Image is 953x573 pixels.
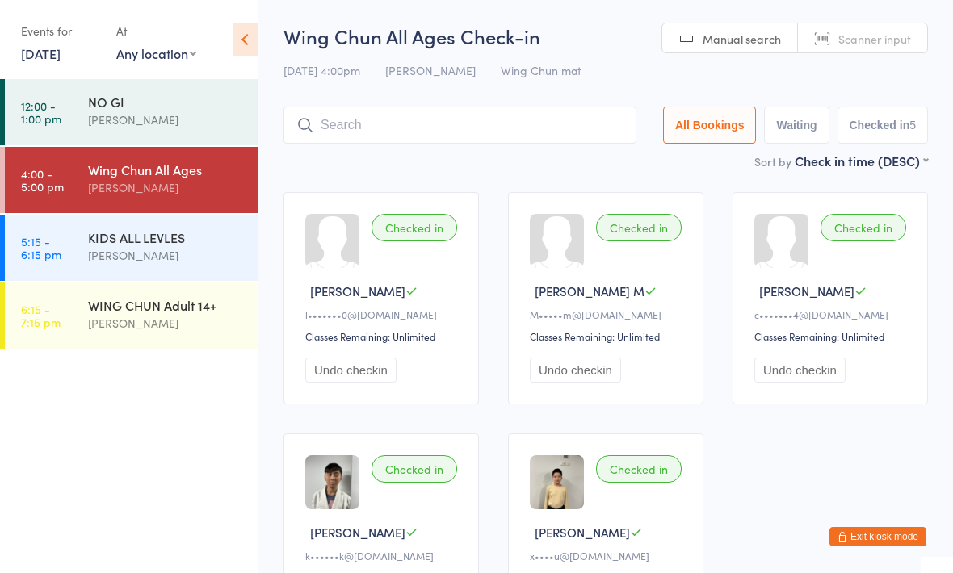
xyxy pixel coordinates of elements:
[5,215,258,281] a: 5:15 -6:15 pmKIDS ALL LEVLES[PERSON_NAME]
[21,303,61,328] time: 6:15 - 7:15 pm
[535,524,630,541] span: [PERSON_NAME]
[305,329,462,343] div: Classes Remaining: Unlimited
[88,161,244,178] div: Wing Chun All Ages
[305,307,462,321] div: l•••••••0@[DOMAIN_NAME]
[754,153,791,169] label: Sort by
[596,455,682,483] div: Checked in
[88,228,244,246] div: KIDS ALL LEVLES
[530,307,686,321] div: M•••••m@[DOMAIN_NAME]
[21,167,64,193] time: 4:00 - 5:00 pm
[530,358,621,383] button: Undo checkin
[596,214,682,241] div: Checked in
[535,282,644,299] span: [PERSON_NAME] M
[21,44,61,62] a: [DATE]
[909,119,916,132] div: 5
[283,107,636,144] input: Search
[116,44,196,62] div: Any location
[88,296,244,314] div: WING CHUN Adult 14+
[829,527,926,546] button: Exit kiosk mode
[838,107,929,144] button: Checked in5
[764,107,829,144] button: Waiting
[88,178,244,197] div: [PERSON_NAME]
[305,455,359,509] img: image1754468947.png
[5,282,258,349] a: 6:15 -7:15 pmWING CHUN Adult 14+[PERSON_NAME]
[305,549,462,563] div: k••••••k@[DOMAIN_NAME]
[283,62,360,78] span: [DATE] 4:00pm
[5,147,258,213] a: 4:00 -5:00 pmWing Chun All Ages[PERSON_NAME]
[88,246,244,265] div: [PERSON_NAME]
[703,31,781,47] span: Manual search
[754,358,846,383] button: Undo checkin
[385,62,476,78] span: [PERSON_NAME]
[310,524,405,541] span: [PERSON_NAME]
[372,214,457,241] div: Checked in
[88,111,244,129] div: [PERSON_NAME]
[5,79,258,145] a: 12:00 -1:00 pmNO GI[PERSON_NAME]
[663,107,757,144] button: All Bookings
[283,23,928,49] h2: Wing Chun All Ages Check-in
[21,99,61,125] time: 12:00 - 1:00 pm
[754,307,911,321] div: c•••••••4@[DOMAIN_NAME]
[88,93,244,111] div: NO GI
[310,282,405,299] span: [PERSON_NAME]
[530,549,686,563] div: x••••u@[DOMAIN_NAME]
[88,314,244,333] div: [PERSON_NAME]
[372,455,457,483] div: Checked in
[759,282,854,299] span: [PERSON_NAME]
[305,358,397,383] button: Undo checkin
[838,31,911,47] span: Scanner input
[821,214,906,241] div: Checked in
[530,455,584,509] img: image1754468832.png
[116,18,196,44] div: At
[501,62,581,78] span: Wing Chun mat
[21,235,61,261] time: 5:15 - 6:15 pm
[795,152,928,169] div: Check in time (DESC)
[754,329,911,343] div: Classes Remaining: Unlimited
[530,329,686,343] div: Classes Remaining: Unlimited
[21,18,100,44] div: Events for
